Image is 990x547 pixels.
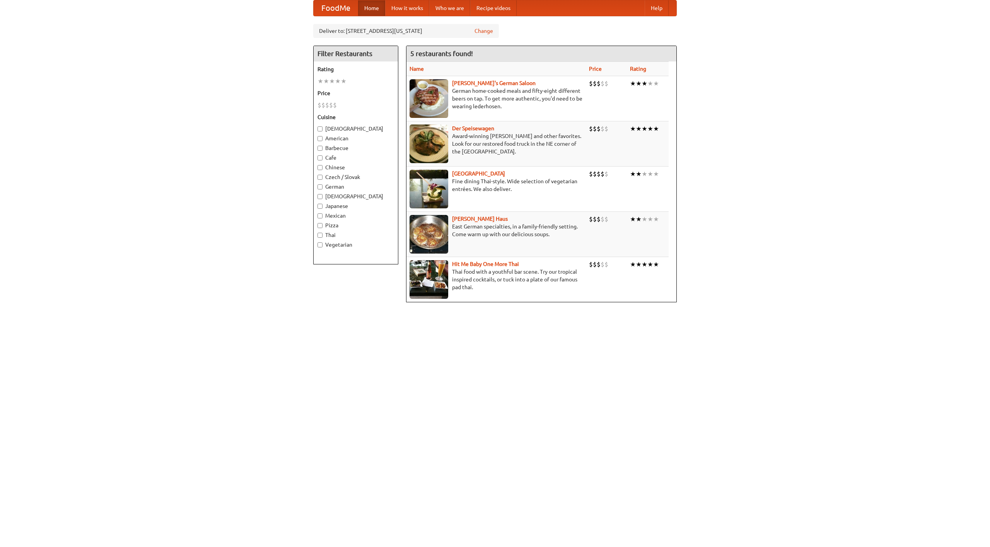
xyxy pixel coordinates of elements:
input: Barbecue [317,146,323,151]
li: $ [604,260,608,269]
li: ★ [630,170,636,178]
li: ★ [642,124,647,133]
ng-pluralize: 5 restaurants found! [410,50,473,57]
input: [DEMOGRAPHIC_DATA] [317,194,323,199]
li: ★ [647,124,653,133]
li: ★ [653,215,659,223]
input: [DEMOGRAPHIC_DATA] [317,126,323,131]
img: babythai.jpg [410,260,448,299]
input: American [317,136,323,141]
b: Hit Me Baby One More Thai [452,261,519,267]
input: Chinese [317,165,323,170]
li: ★ [647,170,653,178]
li: $ [589,79,593,88]
li: ★ [653,124,659,133]
li: ★ [653,170,659,178]
li: $ [601,124,604,133]
h5: Cuisine [317,113,394,121]
input: Mexican [317,213,323,218]
li: ★ [630,124,636,133]
li: $ [601,79,604,88]
a: Recipe videos [470,0,517,16]
li: ★ [636,170,642,178]
li: $ [589,170,593,178]
label: Vegetarian [317,241,394,249]
label: Czech / Slovak [317,173,394,181]
li: ★ [653,260,659,269]
li: ★ [317,77,323,85]
p: Award-winning [PERSON_NAME] and other favorites. Look for our restored food truck in the NE corne... [410,132,583,155]
li: $ [597,170,601,178]
li: ★ [636,260,642,269]
h5: Rating [317,65,394,73]
a: Price [589,66,602,72]
h4: Filter Restaurants [314,46,398,61]
label: German [317,183,394,191]
input: Japanese [317,204,323,209]
input: Vegetarian [317,242,323,247]
a: [PERSON_NAME]'s German Saloon [452,80,536,86]
img: esthers.jpg [410,79,448,118]
label: [DEMOGRAPHIC_DATA] [317,193,394,200]
a: [GEOGRAPHIC_DATA] [452,170,505,177]
li: $ [593,124,597,133]
li: $ [329,101,333,109]
li: ★ [630,260,636,269]
a: [PERSON_NAME] Haus [452,216,508,222]
li: $ [321,101,325,109]
a: Home [358,0,385,16]
li: $ [589,124,593,133]
li: $ [593,260,597,269]
li: ★ [341,77,346,85]
li: ★ [647,260,653,269]
label: Japanese [317,202,394,210]
li: $ [601,260,604,269]
label: Chinese [317,164,394,171]
input: Cafe [317,155,323,160]
a: Der Speisewagen [452,125,494,131]
li: ★ [647,79,653,88]
li: $ [601,215,604,223]
label: Mexican [317,212,394,220]
li: ★ [642,79,647,88]
a: FoodMe [314,0,358,16]
li: ★ [630,79,636,88]
input: Pizza [317,223,323,228]
a: Rating [630,66,646,72]
li: ★ [642,215,647,223]
li: ★ [653,79,659,88]
li: ★ [323,77,329,85]
a: Name [410,66,424,72]
li: $ [597,124,601,133]
li: ★ [636,79,642,88]
label: Barbecue [317,144,394,152]
li: $ [604,79,608,88]
img: speisewagen.jpg [410,124,448,163]
p: East German specialties, in a family-friendly setting. Come warm up with our delicious soups. [410,223,583,238]
li: ★ [630,215,636,223]
li: ★ [642,170,647,178]
li: $ [325,101,329,109]
input: Thai [317,233,323,238]
li: $ [589,260,593,269]
input: Czech / Slovak [317,175,323,180]
li: $ [597,260,601,269]
a: Who we are [429,0,470,16]
li: ★ [647,215,653,223]
li: ★ [329,77,335,85]
a: Help [645,0,669,16]
li: ★ [636,215,642,223]
li: ★ [335,77,341,85]
li: $ [597,79,601,88]
p: Thai food with a youthful bar scene. Try our tropical inspired cocktails, or tuck into a plate of... [410,268,583,291]
p: Fine dining Thai-style. Wide selection of vegetarian entrées. We also deliver. [410,177,583,193]
li: $ [604,124,608,133]
li: $ [593,79,597,88]
li: $ [601,170,604,178]
label: [DEMOGRAPHIC_DATA] [317,125,394,133]
p: German home-cooked meals and fifty-eight different beers on tap. To get more authentic, you'd nee... [410,87,583,110]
